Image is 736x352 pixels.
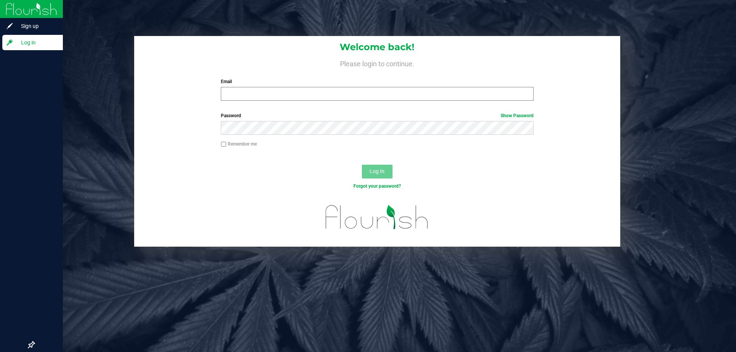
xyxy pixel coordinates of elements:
button: Log In [362,165,393,178]
inline-svg: Sign up [6,22,13,30]
h4: Please login to continue. [134,58,620,67]
span: Log in [13,38,59,47]
inline-svg: Log in [6,39,13,46]
span: Log In [370,168,384,174]
h1: Welcome back! [134,42,620,52]
label: Remember me [221,141,257,147]
a: Forgot your password? [353,183,401,189]
a: Show Password [501,113,534,118]
input: Remember me [221,142,226,147]
img: flourish_logo.svg [316,198,438,237]
span: Password [221,113,241,118]
span: Sign up [13,21,59,31]
label: Email [221,78,533,85]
